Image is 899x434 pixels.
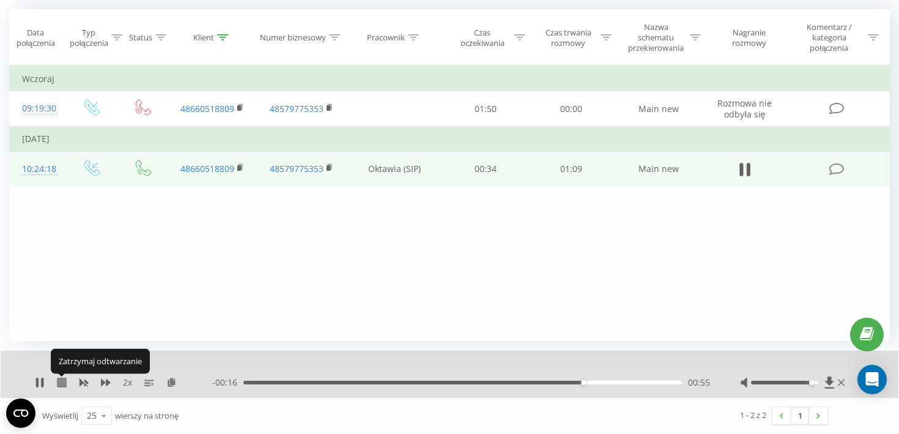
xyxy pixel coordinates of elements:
div: Open Intercom Messenger [857,365,887,394]
td: Main new [614,151,703,187]
a: 48579775353 [270,103,324,114]
div: 10:24:18 [22,157,52,181]
div: Pracownik [367,32,405,43]
div: Komentarz / kategoria połączenia [793,22,865,53]
div: Czas trwania rozmowy [539,28,597,48]
div: 09:19:30 [22,97,52,121]
a: 48579775353 [270,163,324,174]
div: Nagranie rozmowy [715,28,783,48]
div: 25 [87,410,97,422]
div: Zatrzymaj odtwarzanie [51,349,150,373]
div: Typ połączenia [70,28,108,48]
span: wierszy na stronę [115,410,179,421]
td: 00:34 [442,151,528,187]
a: 1 [791,407,809,424]
div: Nazwa schematu przekierowania [626,22,687,53]
span: Wyświetlij [42,410,78,421]
div: Accessibility label [809,380,814,385]
span: 2 x [123,376,132,389]
td: Main new [614,91,703,127]
span: 00:55 [688,376,710,389]
div: 1 - 2 z 2 [740,409,766,421]
span: Rozmowa nie odbyła się [717,97,772,120]
div: Czas oczekiwania [454,28,512,48]
td: Wczoraj [10,67,890,91]
a: 48660518809 [180,103,234,114]
a: 48660518809 [180,163,234,174]
td: 00:00 [528,91,614,127]
div: Accessibility label [581,380,586,385]
td: 01:09 [528,151,614,187]
td: [DATE] [10,127,890,151]
div: Klient [193,32,214,43]
td: 01:50 [442,91,528,127]
td: Oktawia (SIP) [346,151,442,187]
div: Status [129,32,152,43]
div: Data połączenia [10,28,61,48]
div: Numer biznesowy [260,32,326,43]
span: - 00:16 [212,376,243,389]
button: Open CMP widget [6,398,35,428]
